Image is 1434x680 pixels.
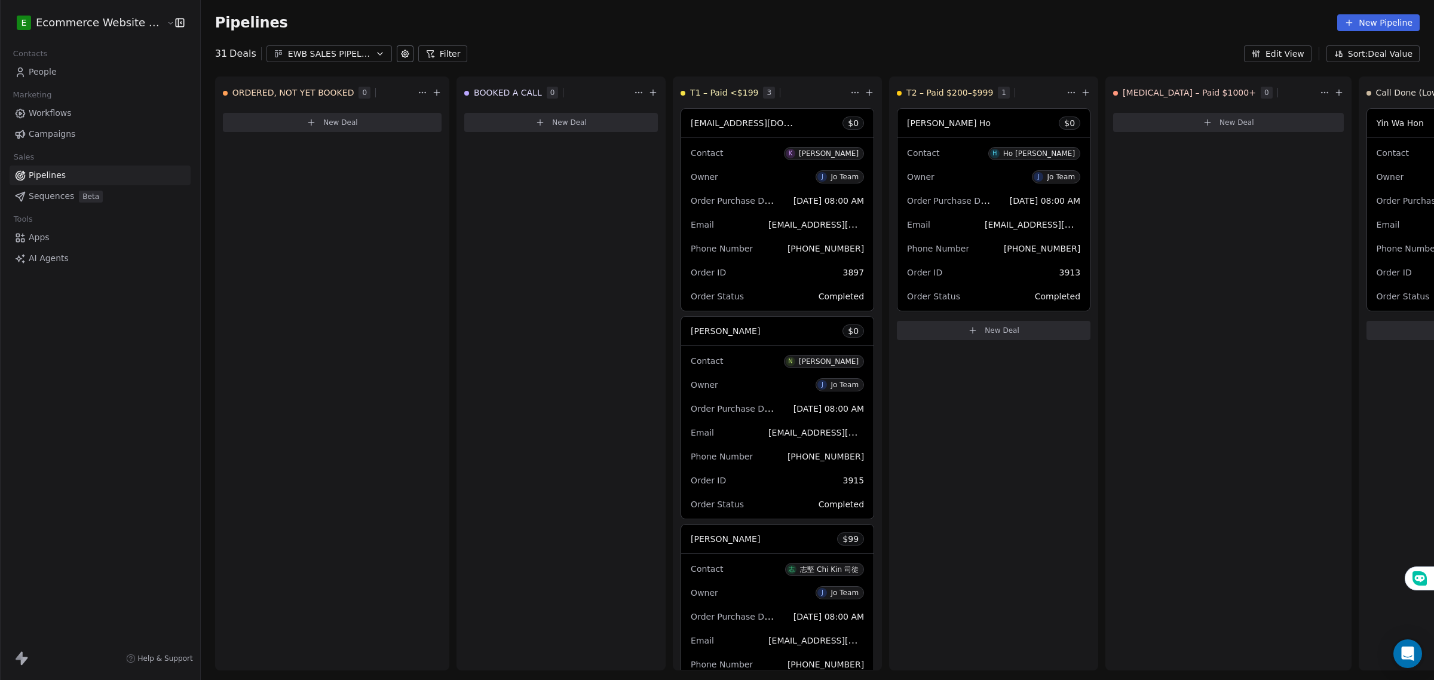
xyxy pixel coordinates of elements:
[1010,196,1080,206] span: [DATE] 08:00 AM
[788,660,864,669] span: [PHONE_NUMBER]
[793,612,864,621] span: [DATE] 08:00 AM
[848,325,859,337] span: $ 0
[897,77,1064,108] div: T2 – Paid $200–$9991
[464,77,632,108] div: BOOKED A CALL0
[985,326,1019,335] span: New Deal
[691,611,778,622] span: Order Purchase Date
[691,172,718,182] span: Owner
[10,186,191,206] a: SequencesBeta
[79,191,103,203] span: Beta
[1377,148,1409,158] span: Contact
[358,87,370,99] span: 0
[998,87,1010,99] span: 1
[1326,45,1420,62] button: Sort: Deal Value
[215,14,288,31] span: Pipelines
[691,428,714,437] span: Email
[822,380,823,390] div: J
[36,15,164,30] span: Ecommerce Website Builder
[1059,268,1080,277] span: 3913
[691,500,744,509] span: Order Status
[799,357,859,366] div: [PERSON_NAME]
[681,108,874,311] div: [EMAIL_ADDRESS][DOMAIN_NAME]$0ContactK[PERSON_NAME]OwnerJJo TeamOrder Purchase Date[DATE] 08:00 A...
[691,148,723,158] span: Contact
[788,357,793,366] div: N
[323,118,358,127] span: New Deal
[229,47,256,61] span: Deals
[907,292,960,301] span: Order Status
[10,62,191,82] a: People
[768,427,915,438] span: [EMAIL_ADDRESS][DOMAIN_NAME]
[418,45,468,62] button: Filter
[29,190,74,203] span: Sequences
[691,403,778,414] span: Order Purchase Date
[552,118,587,127] span: New Deal
[691,220,714,229] span: Email
[29,107,72,120] span: Workflows
[907,268,942,277] span: Order ID
[789,565,795,574] div: 志
[842,476,864,485] span: 3915
[985,219,1131,230] span: [EMAIL_ADDRESS][DOMAIN_NAME]
[691,636,714,645] span: Email
[691,292,744,301] span: Order Status
[691,476,726,485] span: Order ID
[10,166,191,185] a: Pipelines
[800,565,859,574] div: 志堅 Chi Kin 司徒
[681,77,848,108] div: T1 – Paid <$1993
[1377,172,1404,182] span: Owner
[819,292,864,301] span: Completed
[691,117,837,128] span: [EMAIL_ADDRESS][DOMAIN_NAME]
[992,149,997,158] div: H
[822,588,823,598] div: J
[474,87,542,99] span: BOOKED A CALL
[1377,220,1400,229] span: Email
[10,249,191,268] a: AI Agents
[138,654,193,663] span: Help & Support
[819,500,864,509] span: Completed
[842,533,859,545] span: $ 99
[907,220,930,229] span: Email
[464,113,658,132] button: New Deal
[906,87,993,99] span: T2 – Paid $200–$999
[788,452,864,461] span: [PHONE_NUMBER]
[1244,45,1312,62] button: Edit View
[768,219,915,230] span: [EMAIL_ADDRESS][DOMAIN_NAME]
[907,172,934,182] span: Owner
[29,252,69,265] span: AI Agents
[691,244,753,253] span: Phone Number
[822,172,823,182] div: J
[1377,292,1430,301] span: Order Status
[215,47,256,61] div: 31
[1035,292,1080,301] span: Completed
[22,17,27,29] span: E
[29,66,57,78] span: People
[1337,14,1420,31] button: New Pipeline
[223,77,415,108] div: ORDERED, NOT YET BOOKED0
[29,128,75,140] span: Campaigns
[831,381,859,389] div: Jo Team
[691,564,723,574] span: Contact
[547,87,559,99] span: 0
[10,228,191,247] a: Apps
[763,87,775,99] span: 3
[691,380,718,390] span: Owner
[10,103,191,123] a: Workflows
[768,635,915,646] span: [EMAIL_ADDRESS][DOMAIN_NAME]
[793,404,864,413] span: [DATE] 08:00 AM
[8,86,57,104] span: Marketing
[1047,173,1075,181] div: Jo Team
[1113,113,1343,132] button: New Deal
[232,87,354,99] span: ORDERED, NOT YET BOOKED
[691,534,760,544] span: [PERSON_NAME]
[8,45,53,63] span: Contacts
[691,268,726,277] span: Order ID
[907,118,991,128] span: [PERSON_NAME] Ho
[288,48,370,60] div: EWB SALES PIPELINE 2025
[691,660,753,669] span: Phone Number
[223,113,442,132] button: New Deal
[788,244,864,253] span: [PHONE_NUMBER]
[799,149,859,158] div: [PERSON_NAME]
[1064,117,1075,129] span: $ 0
[29,169,66,182] span: Pipelines
[14,13,158,33] button: EEcommerce Website Builder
